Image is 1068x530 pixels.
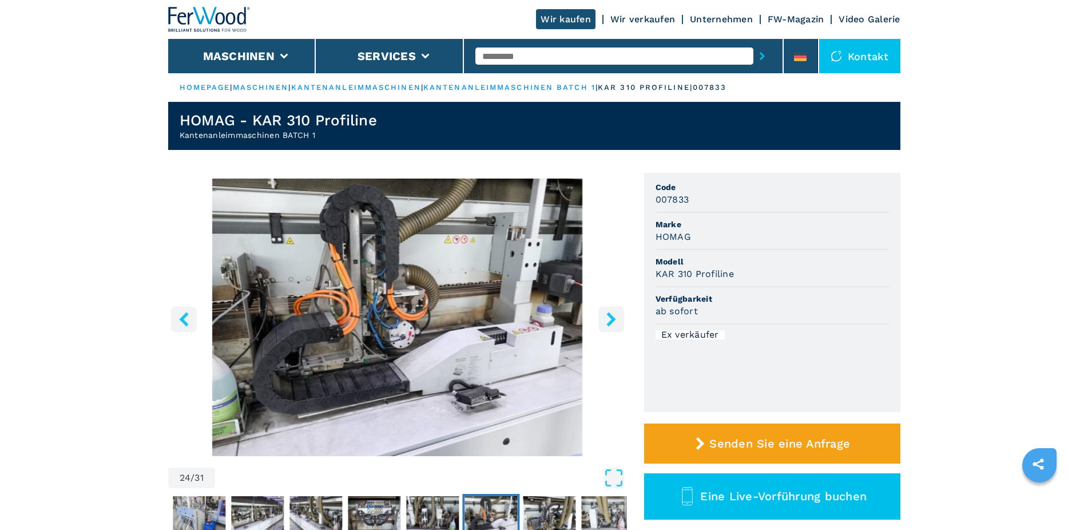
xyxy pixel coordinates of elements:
[819,39,900,73] div: Kontakt
[700,489,867,503] span: Eine Live-Vorführung buchen
[656,230,691,243] h3: HOMAG
[218,468,624,488] button: Open Fullscreen
[168,179,627,456] img: Kantenanleimmaschinen BATCH 1 HOMAG KAR 310 Profiline
[709,437,850,450] span: Senden Sie eine Anfrage
[168,179,627,456] div: Go to Slide 24
[421,83,423,92] span: |
[358,49,416,63] button: Services
[656,267,734,280] h3: KAR 310 Profiline
[288,83,291,92] span: |
[171,306,197,332] button: left-button
[610,14,675,25] a: Wir verkaufen
[656,181,889,193] span: Code
[230,83,232,92] span: |
[180,473,191,482] span: 24
[168,7,251,32] img: Ferwood
[598,82,693,93] p: kar 310 profiline |
[656,330,725,339] div: Ex verkäufer
[180,129,377,141] h2: Kantenanleimmaschinen BATCH 1
[1024,450,1053,478] a: sharethis
[768,14,824,25] a: FW-Magazin
[194,473,204,482] span: 31
[656,304,698,318] h3: ab sofort
[536,9,595,29] a: Wir kaufen
[753,43,771,69] button: submit-button
[831,50,842,62] img: Kontakt
[233,83,289,92] a: maschinen
[839,14,900,25] a: Video Galerie
[644,473,900,520] button: Eine Live-Vorführung buchen
[1019,478,1059,521] iframe: Chat
[180,83,231,92] a: HOMEPAGE
[656,256,889,267] span: Modell
[190,473,194,482] span: /
[644,424,900,464] button: Senden Sie eine Anfrage
[595,83,598,92] span: |
[291,83,421,92] a: kantenanleimmaschinen
[656,219,889,230] span: Marke
[203,49,275,63] button: Maschinen
[690,14,753,25] a: Unternehmen
[656,293,889,304] span: Verfügbarkeit
[180,111,377,129] h1: HOMAG - KAR 310 Profiline
[423,83,595,92] a: kantenanleimmaschinen batch 1
[656,193,689,206] h3: 007833
[693,82,727,93] p: 007833
[598,306,624,332] button: right-button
